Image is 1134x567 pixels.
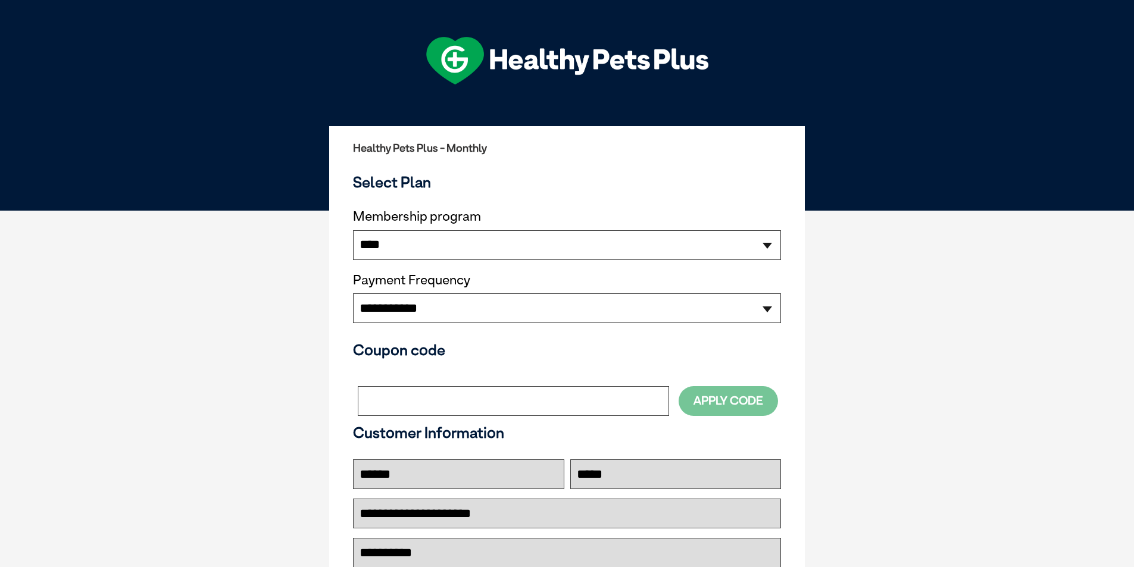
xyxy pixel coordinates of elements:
h3: Coupon code [353,341,781,359]
button: Apply Code [679,386,778,415]
label: Payment Frequency [353,272,470,288]
h2: Healthy Pets Plus - Monthly [353,142,781,154]
h3: Customer Information [353,424,781,441]
h3: Select Plan [353,173,781,191]
img: hpp-logo-landscape-green-white.png [426,37,708,84]
label: Membership program [353,209,781,224]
